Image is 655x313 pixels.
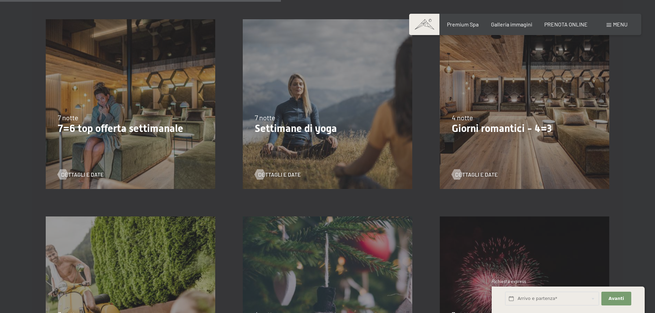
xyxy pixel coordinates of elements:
[492,279,526,284] span: Richiesta express
[258,171,301,178] span: Dettagli e Date
[58,122,203,135] p: 7=6 top offerta settimanale
[609,295,624,302] span: Avanti
[601,292,631,306] button: Avanti
[255,122,400,135] p: Settimane di yoga
[452,122,597,135] p: Giorni romantici - 4=3
[613,21,627,27] span: Menu
[255,113,275,122] span: 7 notte
[452,113,473,122] span: 4 notte
[455,171,498,178] span: Dettagli e Date
[255,171,301,178] a: Dettagli e Date
[58,171,104,178] a: Dettagli e Date
[61,171,104,178] span: Dettagli e Date
[491,21,532,27] a: Galleria immagini
[452,171,498,178] a: Dettagli e Date
[58,113,78,122] span: 7 notte
[544,21,588,27] a: PRENOTA ONLINE
[447,21,479,27] a: Premium Spa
